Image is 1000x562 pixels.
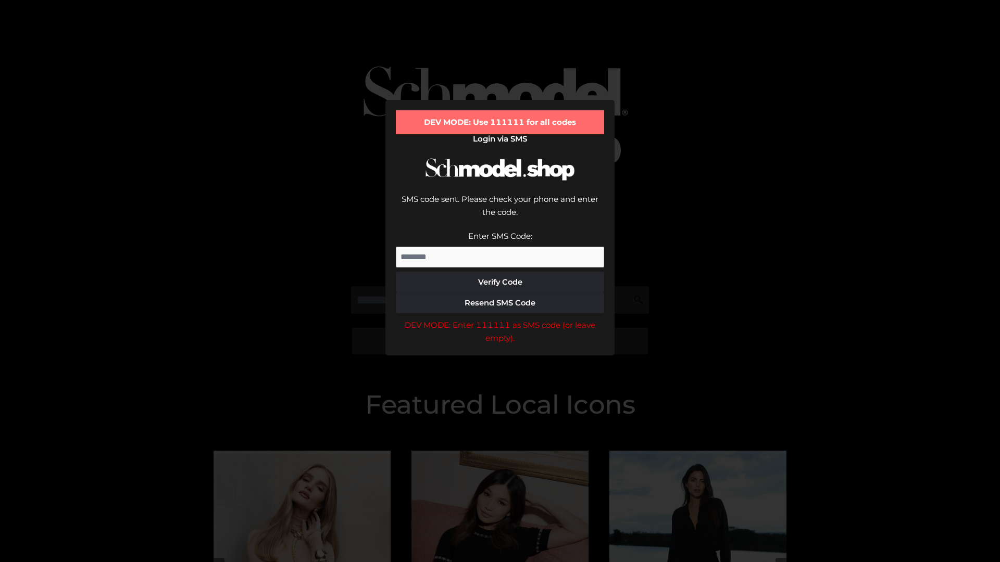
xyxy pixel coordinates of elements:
[396,292,604,313] button: Resend SMS Code
[396,110,604,134] div: DEV MODE: Use 111111 for all codes
[396,134,604,144] h2: Login via SMS
[396,318,604,345] div: DEV MODE: Enter 111111 as SMS code (or leave empty).
[422,149,578,190] img: Schmodel Logo
[396,272,604,292] button: Verify Code
[468,231,532,241] label: Enter SMS Code:
[396,193,604,229] div: SMS code sent. Please check your phone and enter the code.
